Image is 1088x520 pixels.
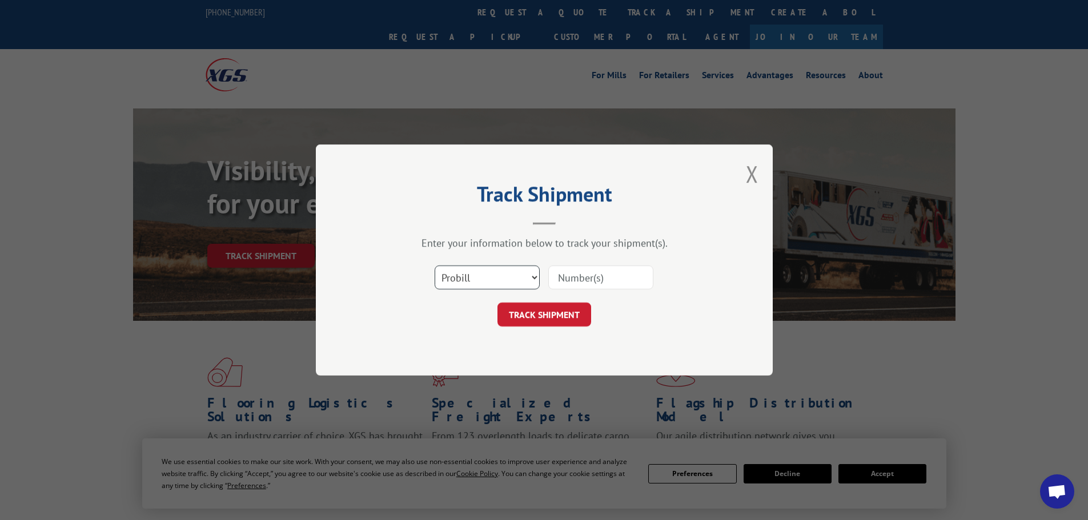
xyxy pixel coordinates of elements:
[548,265,653,289] input: Number(s)
[373,186,716,208] h2: Track Shipment
[497,303,591,326] button: TRACK SHIPMENT
[1040,474,1074,509] div: Open chat
[373,236,716,249] div: Enter your information below to track your shipment(s).
[746,159,758,189] button: Close modal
